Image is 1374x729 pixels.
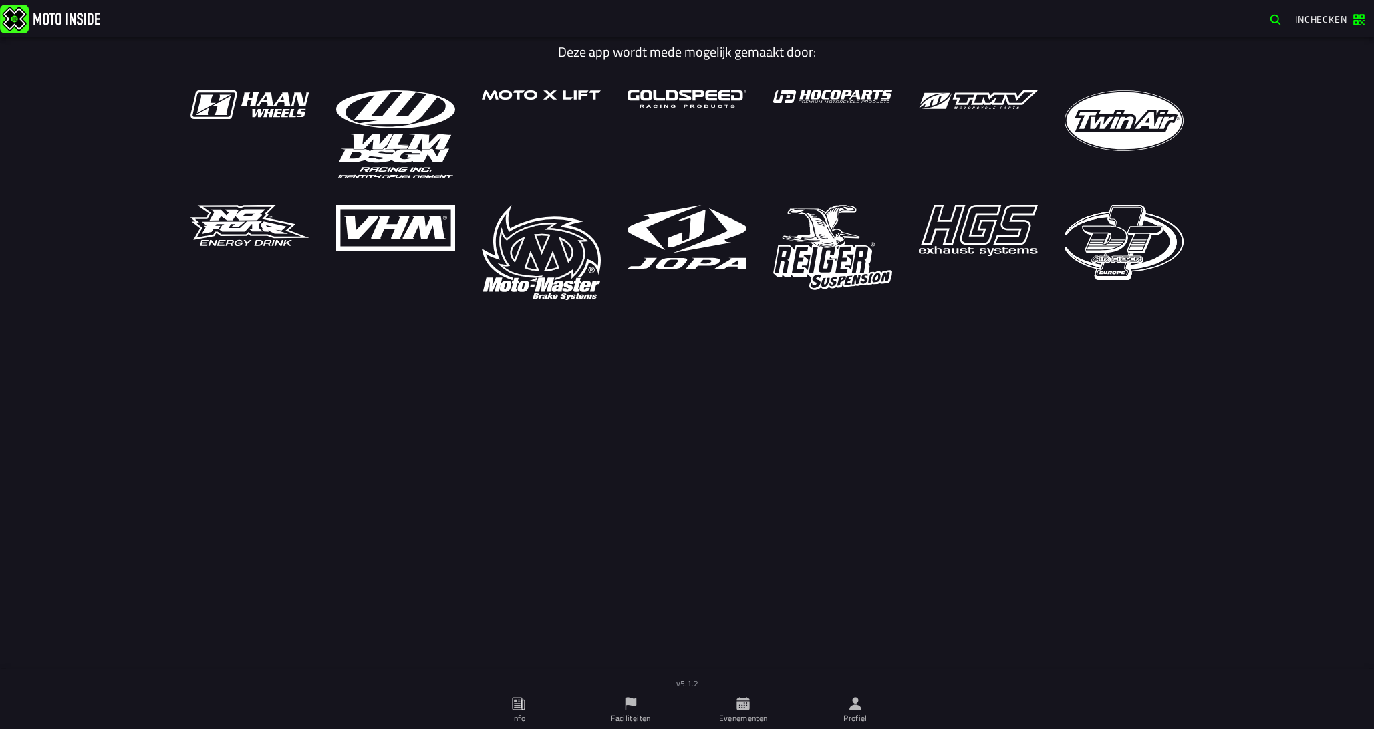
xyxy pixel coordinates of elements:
ion-label: Faciliteiten [611,712,650,724]
ion-label: Info [512,712,525,724]
img: partner-logo [773,90,892,103]
img: partner-logo [773,205,892,290]
h1: Deze app wordt mede mogelijk gemaakt door: [180,44,1194,60]
sub: v5.1.2 [676,677,698,690]
img: partner-logo [919,90,1038,109]
img: partner-logo [190,205,309,247]
img: partner-logo [628,90,746,108]
a: Inchecken [1288,7,1371,30]
img: partner-logo [1065,205,1184,281]
img: partner-logo [1065,90,1184,151]
img: partner-logo [336,90,455,178]
ion-label: Profiel [843,712,867,724]
span: Inchecken [1295,12,1347,26]
img: partner-logo [336,205,455,251]
img: partner-logo [482,90,601,100]
ion-label: Evenementen [719,712,768,724]
img: partner-logo [482,205,601,301]
img: partner-logo [190,90,309,119]
img: partner-logo [919,205,1038,256]
img: partner-logo [628,205,746,269]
